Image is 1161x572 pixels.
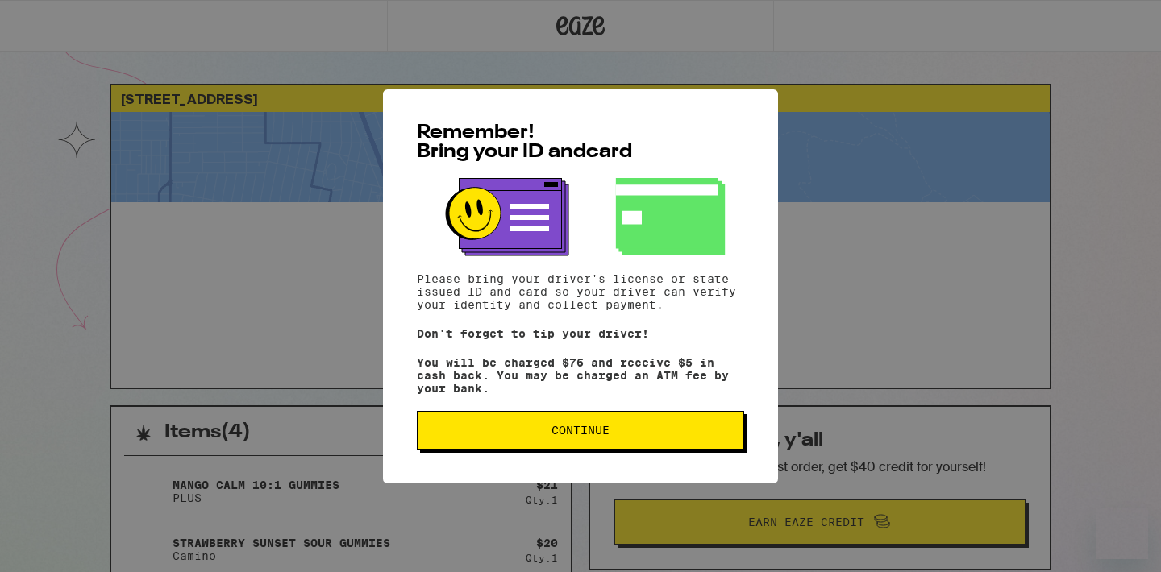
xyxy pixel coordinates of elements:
[417,123,632,162] span: Remember! Bring your ID and card
[417,411,744,450] button: Continue
[417,327,744,340] p: Don't forget to tip your driver!
[551,425,610,436] span: Continue
[417,272,744,311] p: Please bring your driver's license or state issued ID and card so your driver can verify your ide...
[417,356,744,395] p: You will be charged $76 and receive $5 in cash back. You may be charged an ATM fee by your bank.
[1096,508,1148,559] iframe: Button to launch messaging window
